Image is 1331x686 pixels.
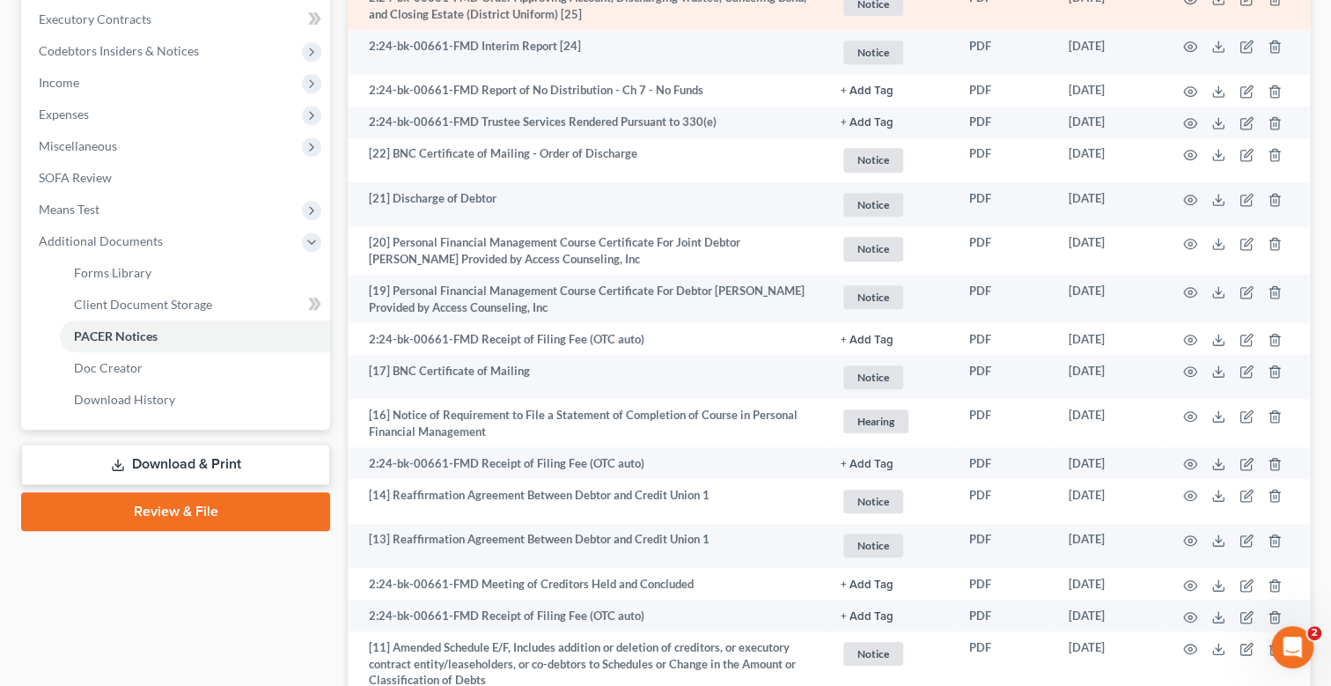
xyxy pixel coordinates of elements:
span: SOFA Review [39,170,112,185]
span: 2 [1307,626,1321,640]
span: PACER Notices [74,328,158,343]
iframe: Intercom live chat [1271,626,1313,668]
span: Notice [843,285,903,309]
td: [DATE] [1055,182,1162,227]
span: Forms Library [74,265,151,280]
td: PDF [955,524,1055,569]
a: Notice [841,639,941,668]
span: Expenses [39,107,89,122]
td: [DATE] [1055,75,1162,107]
span: Notice [843,237,903,261]
td: [DATE] [1055,275,1162,323]
td: PDF [955,30,1055,75]
td: PDF [955,568,1055,600]
td: [22] BNC Certificate of Mailing - Order of Discharge [348,138,827,183]
button: + Add Tag [841,611,893,623]
a: Forms Library [60,257,330,289]
a: Review & File [21,492,330,531]
a: + Add Tag [841,82,941,99]
a: Client Document Storage [60,289,330,321]
td: PDF [955,479,1055,524]
td: PDF [955,275,1055,323]
button: + Add Tag [841,335,893,346]
span: Executory Contracts [39,11,151,26]
a: Notice [841,145,941,174]
td: [14] Reaffirmation Agreement Between Debtor and Credit Union 1 [348,479,827,524]
a: Notice [841,487,941,516]
a: Notice [841,234,941,263]
td: [13] Reaffirmation Agreement Between Debtor and Credit Union 1 [348,524,827,569]
a: PACER Notices [60,321,330,352]
a: + Add Tag [841,114,941,130]
span: Notice [843,41,903,64]
td: [DATE] [1055,479,1162,524]
td: PDF [955,355,1055,400]
span: Notice [843,534,903,557]
td: PDF [955,600,1055,631]
a: Download & Print [21,444,330,485]
td: PDF [955,399,1055,447]
td: PDF [955,227,1055,276]
span: Hearing [843,409,908,433]
td: PDF [955,75,1055,107]
a: + Add Tag [841,455,941,472]
span: Notice [843,148,903,172]
a: + Add Tag [841,608,941,624]
td: PDF [955,138,1055,183]
span: Additional Documents [39,233,163,248]
td: 2:24-bk-00661-FMD Report of No Distribution - Ch 7 - No Funds [348,75,827,107]
button: + Add Tag [841,579,893,591]
button: + Add Tag [841,85,893,97]
button: + Add Tag [841,459,893,470]
td: [DATE] [1055,447,1162,479]
a: SOFA Review [25,162,330,194]
span: Download History [74,392,175,407]
span: Income [39,75,79,90]
a: Executory Contracts [25,4,330,35]
span: Doc Creator [74,360,143,375]
a: Notice [841,190,941,219]
td: 2:24-bk-00661-FMD Receipt of Filing Fee (OTC auto) [348,600,827,631]
a: Notice [841,38,941,67]
td: [16] Notice of Requirement to File a Statement of Completion of Course in Personal Financial Mana... [348,399,827,447]
a: Notice [841,363,941,392]
a: + Add Tag [841,576,941,593]
span: Client Document Storage [74,297,212,312]
a: Hearing [841,407,941,436]
button: + Add Tag [841,117,893,129]
td: PDF [955,107,1055,138]
td: PDF [955,447,1055,479]
td: [DATE] [1055,107,1162,138]
td: [20] Personal Financial Management Course Certificate For Joint Debtor [PERSON_NAME] Provided by ... [348,227,827,276]
td: 2:24-bk-00661-FMD Trustee Services Rendered Pursuant to 330(e) [348,107,827,138]
td: [DATE] [1055,524,1162,569]
td: PDF [955,323,1055,355]
span: Notice [843,642,903,666]
td: [DATE] [1055,138,1162,183]
td: [17] BNC Certificate of Mailing [348,355,827,400]
td: [DATE] [1055,323,1162,355]
td: PDF [955,182,1055,227]
span: Means Test [39,202,99,217]
td: 2:24-bk-00661-FMD Meeting of Creditors Held and Concluded [348,568,827,600]
td: 2:24-bk-00661-FMD Interim Report [24] [348,30,827,75]
td: [DATE] [1055,227,1162,276]
a: Notice [841,531,941,560]
a: Doc Creator [60,352,330,384]
a: Download History [60,384,330,416]
td: [DATE] [1055,30,1162,75]
span: Notice [843,193,903,217]
td: [DATE] [1055,355,1162,400]
a: Notice [841,283,941,312]
td: 2:24-bk-00661-FMD Receipt of Filing Fee (OTC auto) [348,447,827,479]
span: Miscellaneous [39,138,117,153]
td: [DATE] [1055,399,1162,447]
td: [19] Personal Financial Management Course Certificate For Debtor [PERSON_NAME] Provided by Access... [348,275,827,323]
span: Codebtors Insiders & Notices [39,43,199,58]
td: 2:24-bk-00661-FMD Receipt of Filing Fee (OTC auto) [348,323,827,355]
td: [DATE] [1055,568,1162,600]
a: + Add Tag [841,331,941,348]
td: [21] Discharge of Debtor [348,182,827,227]
td: [DATE] [1055,600,1162,631]
span: Notice [843,490,903,513]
